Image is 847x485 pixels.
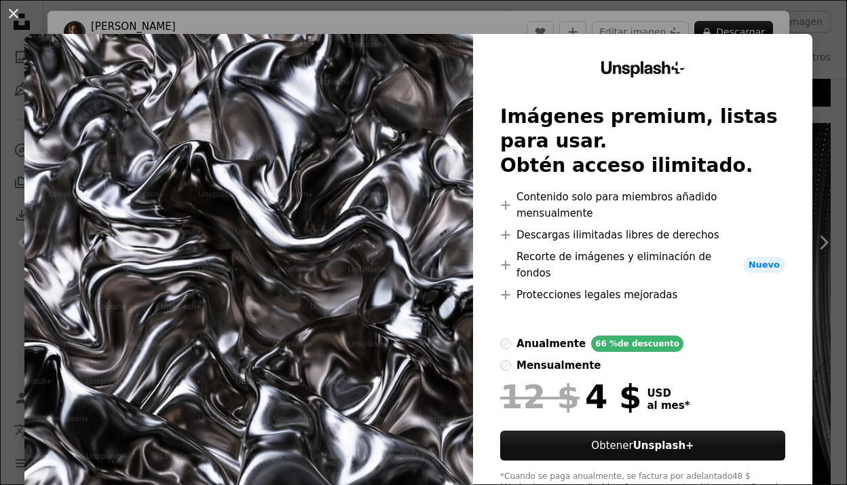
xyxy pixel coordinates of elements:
[500,227,785,243] li: Descargas ilimitadas libres de derechos
[500,105,785,178] h2: Imágenes premium, listas para usar. Obtén acceso ilimitado.
[743,257,785,273] span: Nuevo
[500,431,785,461] button: ObtenerUnsplash+
[516,336,586,352] div: anualmente
[500,379,580,414] span: 12 $
[500,360,511,371] input: mensualmente
[647,387,690,399] span: USD
[516,357,601,374] div: mensualmente
[500,338,511,349] input: anualmente66 %de descuento
[591,336,683,352] div: 66 % de descuento
[500,379,641,414] div: 4 $
[647,399,690,412] span: al mes *
[500,287,785,303] li: Protecciones legales mejoradas
[633,439,694,452] strong: Unsplash+
[500,189,785,221] li: Contenido solo para miembros añadido mensualmente
[500,249,785,281] li: Recorte de imágenes y eliminación de fondos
